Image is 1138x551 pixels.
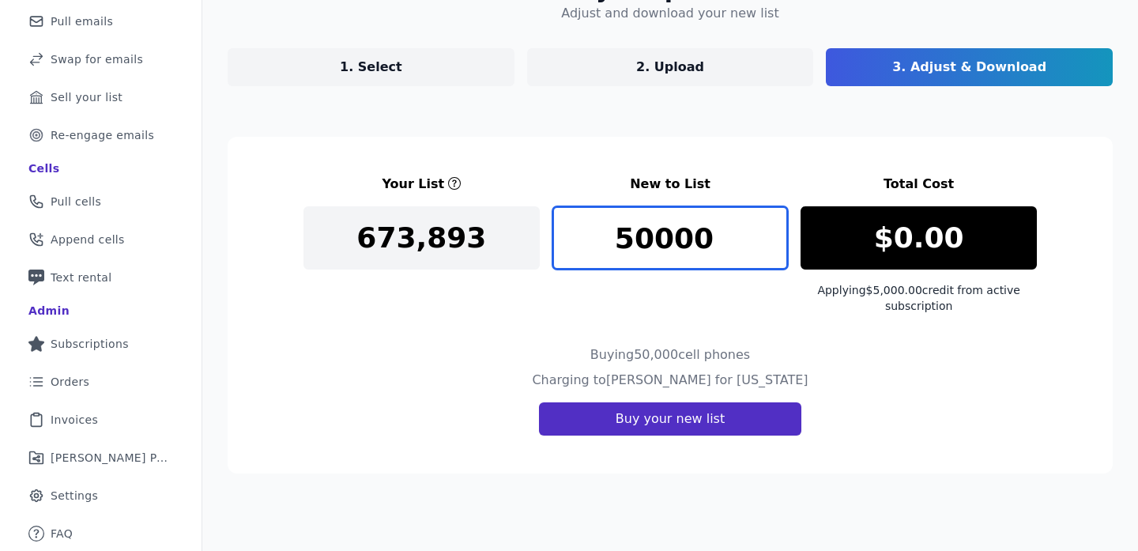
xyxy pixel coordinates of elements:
[636,58,704,77] p: 2. Upload
[13,516,189,551] a: FAQ
[13,4,189,39] a: Pull emails
[340,58,402,77] p: 1. Select
[13,42,189,77] a: Swap for emails
[13,364,189,399] a: Orders
[561,4,778,23] h4: Adjust and download your new list
[13,118,189,153] a: Re-engage emails
[527,48,814,86] a: 2. Upload
[892,58,1046,77] p: 3. Adjust & Download
[13,402,189,437] a: Invoices
[51,336,129,352] span: Subscriptions
[801,175,1037,194] h3: Total Cost
[13,184,189,219] a: Pull cells
[13,440,189,475] a: [PERSON_NAME] Performance
[13,326,189,361] a: Subscriptions
[382,175,444,194] h3: Your List
[801,282,1037,314] div: Applying $5,000.00 credit from active subscription
[13,80,189,115] a: Sell your list
[552,175,789,194] h3: New to List
[13,260,189,295] a: Text rental
[13,222,189,257] a: Append cells
[51,488,98,504] span: Settings
[51,89,122,105] span: Sell your list
[51,450,170,466] span: [PERSON_NAME] Performance
[28,160,59,176] div: Cells
[28,303,70,319] div: Admin
[51,270,112,285] span: Text rental
[590,345,750,364] h4: Buying 50,000 cell phones
[51,194,101,209] span: Pull cells
[356,222,486,254] p: 673,893
[539,402,801,436] button: Buy your new list
[51,232,125,247] span: Append cells
[51,412,98,428] span: Invoices
[51,127,154,143] span: Re-engage emails
[51,526,73,542] span: FAQ
[228,48,514,86] a: 1. Select
[874,222,964,254] p: $0.00
[532,371,808,390] h4: Charging to [PERSON_NAME] for [US_STATE]
[13,478,189,513] a: Settings
[826,48,1113,86] a: 3. Adjust & Download
[51,374,89,390] span: Orders
[51,13,113,29] span: Pull emails
[51,51,143,67] span: Swap for emails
